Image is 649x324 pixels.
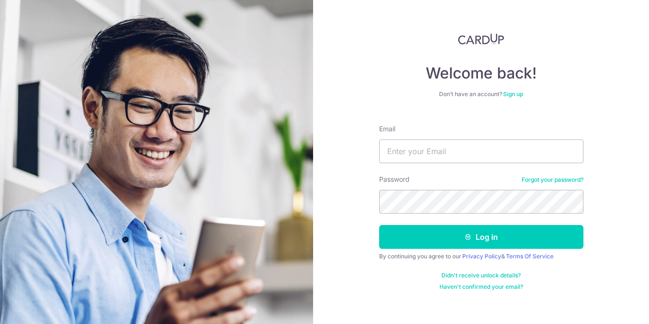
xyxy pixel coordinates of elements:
[522,176,583,184] a: Forgot your password?
[379,225,583,249] button: Log in
[462,253,501,260] a: Privacy Policy
[379,90,583,98] div: Don’t have an account?
[379,175,410,184] label: Password
[379,64,583,83] h4: Welcome back!
[441,272,521,279] a: Didn't receive unlock details?
[458,33,505,45] img: CardUp Logo
[506,253,554,260] a: Terms Of Service
[503,90,523,98] a: Sign up
[379,253,583,260] div: By continuing you agree to our &
[439,283,523,291] a: Haven't confirmed your email?
[379,139,583,163] input: Enter your Email
[379,124,395,134] label: Email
